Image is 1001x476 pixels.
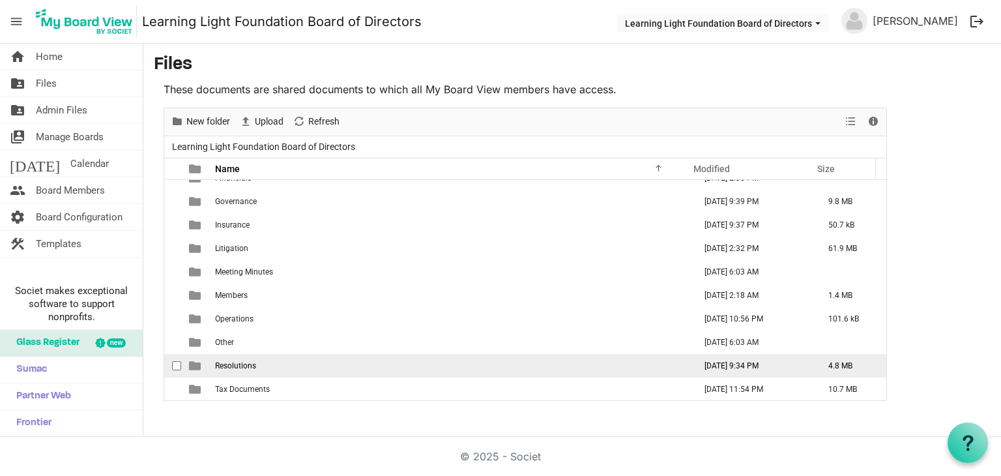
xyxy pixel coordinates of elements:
span: Size [817,164,835,174]
button: New folder [169,113,233,130]
td: August 19, 2025 10:56 PM column header Modified [691,307,815,331]
span: Board Members [36,177,105,203]
span: Litigation [215,244,248,253]
button: logout [963,8,991,35]
span: Members [215,291,248,300]
div: new [107,338,126,348]
span: Calendar [70,151,109,177]
span: [DATE] [10,151,60,177]
span: Partner Web [10,383,71,409]
div: Upload [235,108,288,136]
td: is template cell column header type [181,260,211,284]
span: Upload [254,113,285,130]
div: New folder [166,108,235,136]
span: Insurance [215,220,250,230]
td: Other is template cell column header Name [211,331,691,354]
div: Refresh [288,108,344,136]
span: Frontier [10,410,51,436]
td: Governance is template cell column header Name [211,190,691,213]
td: is template cell column header Size [815,331,886,354]
span: Templates [36,231,81,257]
td: is template cell column header type [181,307,211,331]
td: is template cell column header type [181,237,211,260]
span: construction [10,231,25,257]
button: Details [865,113,882,130]
td: Members is template cell column header Name [211,284,691,307]
span: Tax Documents [215,385,270,394]
td: Litigation is template cell column header Name [211,237,691,260]
td: 10.7 MB is template cell column header Size [815,378,886,401]
td: July 14, 2025 6:03 AM column header Modified [691,331,815,354]
span: folder_shared [10,97,25,123]
td: checkbox [164,190,181,213]
td: is template cell column header type [181,378,211,401]
td: checkbox [164,213,181,237]
td: September 04, 2025 2:32 PM column header Modified [691,237,815,260]
span: New folder [185,113,231,130]
span: Sumac [10,357,47,383]
td: is template cell column header type [181,190,211,213]
td: Resolutions is template cell column header Name [211,354,691,378]
span: Learning Light Foundation Board of Directors [169,139,358,155]
span: menu [4,9,29,34]
button: Learning Light Foundation Board of Directors dropdownbutton [617,14,829,32]
img: My Board View Logo [32,5,137,38]
span: Home [36,44,63,70]
span: Resolutions [215,361,256,370]
td: 9.8 MB is template cell column header Size [815,190,886,213]
a: Learning Light Foundation Board of Directors [142,8,422,35]
td: is template cell column header type [181,284,211,307]
span: settings [10,204,25,230]
span: Files [36,70,57,97]
img: no-profile-picture.svg [841,8,867,34]
span: Modified [693,164,730,174]
td: July 14, 2025 6:03 AM column header Modified [691,260,815,284]
td: Tax Documents is template cell column header Name [211,378,691,401]
td: 101.6 kB is template cell column header Size [815,307,886,331]
span: Glass Register [10,330,80,356]
span: switch_account [10,124,25,150]
span: folder_shared [10,70,25,97]
td: Operations is template cell column header Name [211,307,691,331]
span: Financials [215,173,252,183]
td: September 05, 2025 2:18 AM column header Modified [691,284,815,307]
span: home [10,44,25,70]
span: Refresh [307,113,341,130]
a: My Board View Logo [32,5,142,38]
td: 61.9 MB is template cell column header Size [815,237,886,260]
span: Manage Boards [36,124,104,150]
span: Admin Files [36,97,87,123]
a: © 2025 - Societ [460,450,541,463]
td: checkbox [164,260,181,284]
td: is template cell column header type [181,213,211,237]
td: August 19, 2025 9:34 PM column header Modified [691,354,815,378]
div: Details [862,108,884,136]
p: These documents are shared documents to which all My Board View members have access. [164,82,887,97]
td: checkbox [164,307,181,331]
td: 1.4 MB is template cell column header Size [815,284,886,307]
div: View [840,108,862,136]
td: checkbox [164,331,181,354]
td: is template cell column header type [181,331,211,354]
td: checkbox [164,284,181,307]
h3: Files [154,54,991,76]
td: is template cell column header Size [815,260,886,284]
span: Other [215,338,234,347]
span: Board Configuration [36,204,123,230]
button: View dropdownbutton [843,113,858,130]
td: August 19, 2025 9:37 PM column header Modified [691,213,815,237]
span: Governance [215,197,257,206]
span: people [10,177,25,203]
span: Operations [215,314,254,323]
td: Insurance is template cell column header Name [211,213,691,237]
span: Meeting Minutes [215,267,273,276]
td: checkbox [164,237,181,260]
td: 4.8 MB is template cell column header Size [815,354,886,378]
td: Meeting Minutes is template cell column header Name [211,260,691,284]
td: 50.7 kB is template cell column header Size [815,213,886,237]
a: [PERSON_NAME] [867,8,963,34]
button: Upload [237,113,286,130]
button: Refresh [291,113,342,130]
span: Name [215,164,240,174]
span: Societ makes exceptional software to support nonprofits. [6,284,137,323]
